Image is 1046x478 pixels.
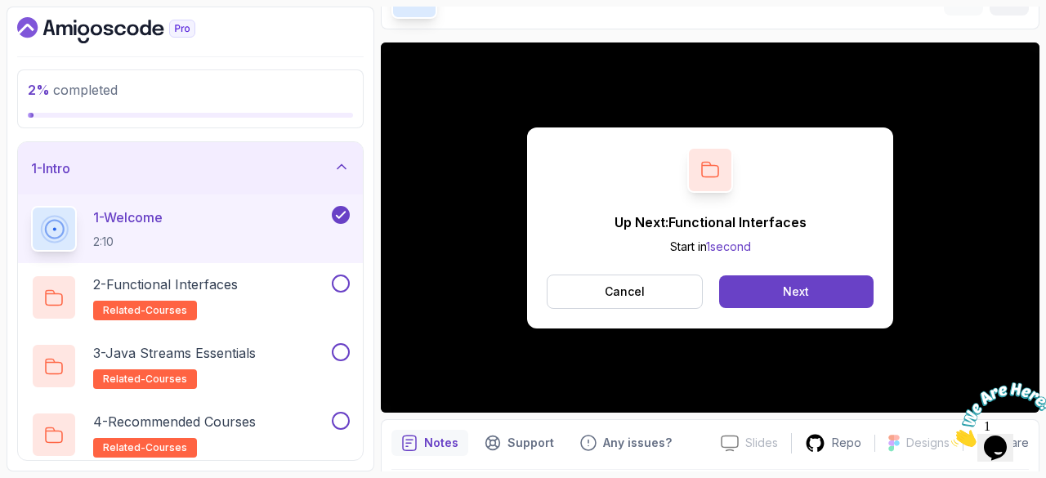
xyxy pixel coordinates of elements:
img: Chat attention grabber [7,7,108,71]
p: Any issues? [603,435,672,451]
button: notes button [391,430,468,456]
p: Slides [745,435,778,451]
button: Support button [475,430,564,456]
p: Up Next: Functional Interfaces [615,212,807,232]
p: Cancel [605,284,645,300]
span: 2 % [28,82,50,98]
span: related-courses [103,373,187,386]
p: 1 - Welcome [93,208,163,227]
a: Repo [792,433,874,453]
p: Start in [615,239,807,255]
p: Support [507,435,554,451]
button: Feedback button [570,430,682,456]
span: related-courses [103,441,187,454]
button: 2-Functional Interfacesrelated-courses [31,275,350,320]
div: Next [783,284,809,300]
iframe: 1 - Hi [381,42,1039,413]
p: 4 - Recommended Courses [93,412,256,431]
button: 1-Intro [18,142,363,194]
p: Designs [906,435,950,451]
button: 4-Recommended Coursesrelated-courses [31,412,350,458]
button: Next [719,275,874,308]
p: 2:10 [93,234,163,250]
span: completed [28,82,118,98]
span: 1 [7,7,13,20]
p: Repo [832,435,861,451]
p: 3 - Java Streams Essentials [93,343,256,363]
button: Cancel [547,275,703,309]
button: 1-Welcome2:10 [31,206,350,252]
span: related-courses [103,304,187,317]
iframe: chat widget [945,376,1046,453]
button: 3-Java Streams Essentialsrelated-courses [31,343,350,389]
p: Notes [424,435,458,451]
p: 2 - Functional Interfaces [93,275,238,294]
span: 1 second [706,239,751,253]
a: Dashboard [17,17,233,43]
h3: 1 - Intro [31,159,70,178]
